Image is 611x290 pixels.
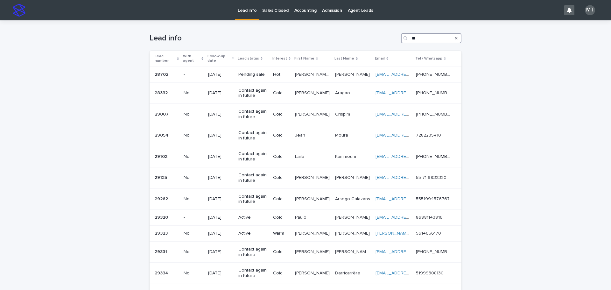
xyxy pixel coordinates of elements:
a: [EMAIL_ADDRESS][DOMAIN_NAME] [376,72,447,77]
p: No [184,231,203,236]
p: [PERSON_NAME] [PERSON_NAME] [335,248,371,255]
p: [PERSON_NAME] [295,269,331,276]
p: Cold [273,175,290,180]
p: No [184,196,203,202]
p: [PERSON_NAME] [335,174,371,180]
input: Search [401,33,461,43]
p: 29054 [155,131,170,138]
p: 29331 [155,248,168,255]
tr: 2900729007 No[DATE]Contact again in futureCold[PERSON_NAME][PERSON_NAME] CrispimCrispim [EMAIL_AD... [150,104,461,125]
p: Cold [273,90,290,96]
p: 5614656170 [416,230,442,236]
p: [PERSON_NAME] [335,214,371,220]
a: [EMAIL_ADDRESS][DOMAIN_NAME] [376,91,447,95]
p: [DATE] [208,231,233,236]
p: +55 11 987509095 [416,153,453,159]
p: 5551994576767 [416,195,451,202]
h1: Lead info [150,34,398,43]
p: 86981143916 [416,214,444,220]
p: 29323 [155,230,169,236]
p: 29102 [155,153,169,159]
a: [EMAIL_ADDRESS][DOMAIN_NAME] [376,133,447,138]
p: Cold [273,133,290,138]
p: [PERSON_NAME] [335,230,371,236]
p: Jean [295,131,306,138]
p: No [184,133,203,138]
p: Contact again in future [238,130,268,141]
p: [PERSON_NAME] [295,174,331,180]
tr: 2933429334 No[DATE]Contact again in futureCold[PERSON_NAME][PERSON_NAME] DarricarrèreDarricarrère... [150,263,461,284]
p: 55 71 993232009 [416,174,453,180]
p: Moura [335,131,349,138]
p: 28332 [155,89,169,96]
tr: 2926229262 No[DATE]Contact again in futureCold[PERSON_NAME][PERSON_NAME] Arsego CalazansArsego Ca... [150,188,461,210]
p: Last Name [334,55,354,62]
tr: 2910229102 No[DATE]Contact again in futureColdLailaLaila KammouniKammouni [EMAIL_ADDRESS][DOMAIN_... [150,146,461,167]
p: Contact again in future [238,109,268,120]
p: Cold [273,112,290,117]
a: [EMAIL_ADDRESS][DOMAIN_NAME] [376,175,447,180]
p: No [184,154,203,159]
p: 29125 [155,174,168,180]
p: +55 19 99805-7537 [416,110,453,117]
p: Contact again in future [238,88,268,99]
p: [PERSON_NAME] [295,89,331,96]
p: - [184,72,203,77]
p: 29334 [155,269,169,276]
p: With agent [183,53,200,65]
tr: 2933129331 No[DATE]Contact again in futureCold[PERSON_NAME][PERSON_NAME] [PERSON_NAME] [PERSON_NA... [150,241,461,263]
p: Active [238,215,268,220]
p: Cold [273,271,290,276]
p: Interest [272,55,287,62]
p: No [184,90,203,96]
p: [PERSON_NAME] [295,230,331,236]
p: 29262 [155,195,169,202]
a: [EMAIL_ADDRESS][DOMAIN_NAME] [376,197,447,201]
p: 29007 [155,110,170,117]
p: Tel / Whatsapp [415,55,442,62]
p: Contact again in future [238,194,268,205]
p: [DATE] [208,271,233,276]
tr: 2932029320 -[DATE]ActiveColdPauloPaulo [PERSON_NAME][PERSON_NAME] [EMAIL_ADDRESS][DOMAIN_NAME] 86... [150,210,461,226]
p: [DATE] [208,112,233,117]
p: [PHONE_NUMBER] [416,89,453,96]
p: Darricarrère [335,269,362,276]
p: Arsego Calazans [335,195,371,202]
p: - [184,215,203,220]
a: [EMAIL_ADDRESS][DOMAIN_NAME] [376,112,447,117]
p: Contact again in future [238,173,268,183]
p: Laila [295,153,305,159]
p: 7282235410 [416,131,442,138]
p: [DATE] [208,249,233,255]
p: Paulo [295,214,308,220]
img: stacker-logo-s-only.png [13,4,25,17]
p: Cold [273,196,290,202]
p: [DATE] [208,133,233,138]
p: [PHONE_NUMBER] [416,248,453,255]
tr: 2833228332 No[DATE]Contact again in futureCold[PERSON_NAME][PERSON_NAME] AragaoAragao [EMAIL_ADDR... [150,82,461,104]
p: [DATE] [208,215,233,220]
p: Warm [273,231,290,236]
p: Lead number [155,53,175,65]
p: First Name [294,55,314,62]
p: Follow-up date [207,53,230,65]
p: [PHONE_NUMBER] [416,71,453,77]
p: 51999308130 [416,269,445,276]
a: [PERSON_NAME][EMAIL_ADDRESS][PERSON_NAME][DOMAIN_NAME] [376,231,517,236]
p: Active [238,231,268,236]
tr: 2912529125 No[DATE]Contact again in futureCold[PERSON_NAME][PERSON_NAME] [PERSON_NAME][PERSON_NAM... [150,167,461,188]
p: 28702 [155,71,170,77]
tr: 2905429054 No[DATE]Contact again in futureColdJeanJean MouraMoura [EMAIL_ADDRESS][DOMAIN_NAME] 72... [150,125,461,146]
tr: 2932329323 No[DATE]ActiveWarm[PERSON_NAME][PERSON_NAME] [PERSON_NAME][PERSON_NAME] [PERSON_NAME][... [150,225,461,241]
a: [EMAIL_ADDRESS][DOMAIN_NAME] [376,154,447,159]
p: Contact again in future [238,247,268,258]
p: [DATE] [208,72,233,77]
p: Cold [273,154,290,159]
a: [EMAIL_ADDRESS][DOMAIN_NAME] [376,271,447,275]
p: No [184,112,203,117]
p: Aragao [335,89,351,96]
p: No [184,249,203,255]
p: Contact again in future [238,151,268,162]
p: Cold [273,249,290,255]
